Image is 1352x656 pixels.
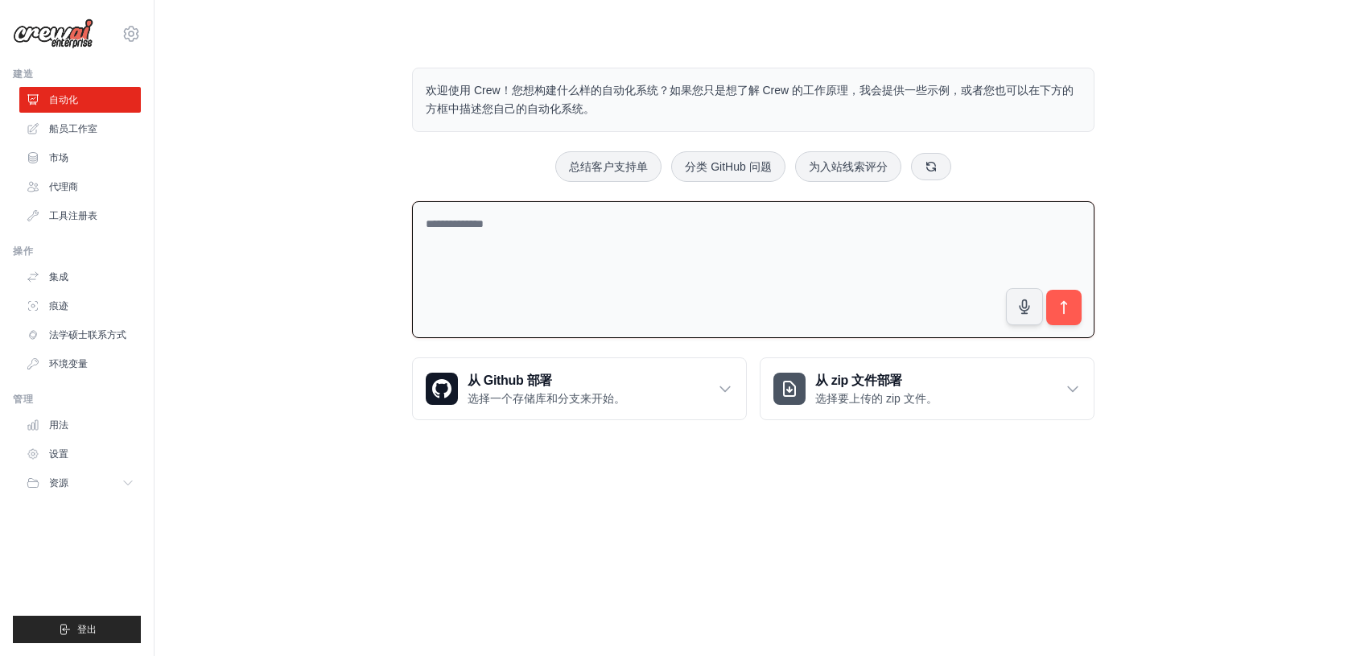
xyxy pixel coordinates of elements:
font: 集成 [49,271,68,283]
font: 船员工作室 [49,123,97,134]
a: 代理商 [19,174,141,200]
a: 船员工作室 [19,116,141,142]
font: 资源 [49,477,68,489]
button: 登出 [13,616,141,643]
font: 从 zip 文件部署 [815,373,902,387]
font: 登出 [77,624,97,635]
font: 分类 GitHub 问题 [685,160,771,173]
font: 管理 [13,394,33,405]
a: 用法 [19,412,141,438]
font: 市场 [49,152,68,163]
a: 法学硕士联系方式 [19,322,141,348]
font: 代理商 [49,181,78,192]
a: 痕迹 [19,293,141,319]
font: 为入站线索评分 [809,160,888,173]
button: 资源 [19,470,141,496]
font: 从 Github 部署 [468,373,552,387]
font: 用法 [49,419,68,431]
font: 选择要上传的 zip 文件。 [815,392,938,405]
a: 市场 [19,145,141,171]
font: 痕迹 [49,300,68,311]
a: 设置 [19,441,141,467]
font: 欢迎使用 Crew！您想构建什么样的自动化系统？如果您只是想了解 Crew 的工作原理，我会提供一些示例，或者您也可以在下方的方框中描述您自己的自动化系统。 [426,84,1074,115]
a: 集成 [19,264,141,290]
font: 建造 [13,68,33,80]
font: 设置 [49,448,68,460]
div: 聊天小组件 [1272,579,1352,656]
a: 工具注册表 [19,203,141,229]
button: 总结客户支持单 [555,151,662,182]
button: 为入站线索评分 [795,151,901,182]
font: 操作 [13,245,33,257]
a: 自动化 [19,87,141,113]
font: 工具注册表 [49,210,97,221]
font: 选择一个存储库和分支来开始。 [468,392,625,405]
iframe: 聊天小部件 [1272,579,1352,656]
font: 自动化 [49,94,78,105]
font: 环境变量 [49,358,88,369]
button: 分类 GitHub 问题 [671,151,785,182]
font: 法学硕士联系方式 [49,329,126,340]
a: 环境变量 [19,351,141,377]
font: 总结客户支持单 [569,160,648,173]
img: 标识 [13,19,93,49]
